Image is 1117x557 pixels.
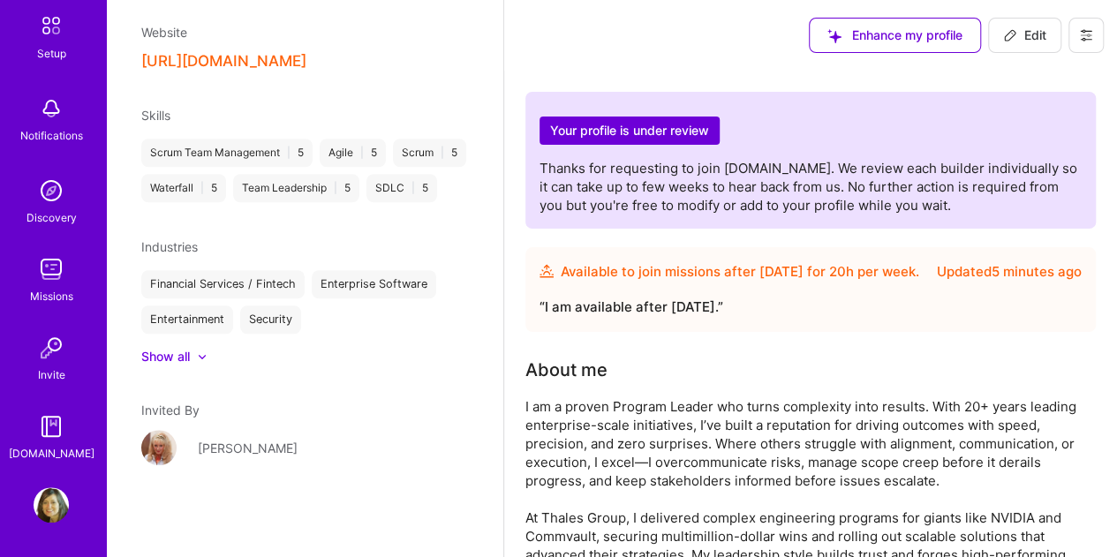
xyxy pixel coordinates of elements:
[141,52,306,71] button: [URL][DOMAIN_NAME]
[34,409,69,444] img: guide book
[366,174,437,202] div: SDLC 5
[233,174,359,202] div: Team Leadership 5
[34,91,69,126] img: bell
[141,139,313,167] div: Scrum Team Management 5
[540,297,1082,318] div: “ I am available after [DATE]. ”
[829,263,846,280] span: 20
[809,18,981,53] button: Enhance my profile
[33,7,70,44] img: setup
[141,270,305,298] div: Financial Services / Fintech
[141,239,198,254] span: Industries
[141,108,170,123] span: Skills
[312,270,436,298] div: Enterprise Software
[29,487,73,523] a: User Avatar
[441,146,444,160] span: |
[26,208,77,227] div: Discovery
[411,181,415,195] span: |
[141,174,226,202] div: Waterfall 5
[200,181,204,195] span: |
[827,26,962,44] span: Enhance my profile
[827,29,842,43] i: icon SuggestedTeams
[540,264,554,278] img: Availability
[393,139,466,167] div: Scrum 5
[334,181,337,195] span: |
[34,173,69,208] img: discovery
[141,348,190,365] div: Show all
[20,126,83,145] div: Notifications
[240,305,301,334] div: Security
[141,403,200,418] span: Invited By
[30,287,73,305] div: Missions
[320,139,386,167] div: Agile 5
[34,330,69,365] img: Invite
[540,160,1077,214] span: Thanks for requesting to join [DOMAIN_NAME]. We review each builder individually so it can take u...
[141,305,233,334] div: Entertainment
[34,487,69,523] img: User Avatar
[937,261,1082,282] div: Updated 5 minutes ago
[37,44,66,63] div: Setup
[141,25,187,40] span: Website
[38,365,65,384] div: Invite
[988,18,1061,53] button: Edit
[1003,26,1046,44] span: Edit
[34,252,69,287] img: teamwork
[287,146,291,160] span: |
[9,444,94,463] div: [DOMAIN_NAME]
[525,357,608,383] div: About me
[540,117,720,146] h2: Your profile is under review
[360,146,364,160] span: |
[561,261,919,282] div: Available to join missions after [DATE] for h per week .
